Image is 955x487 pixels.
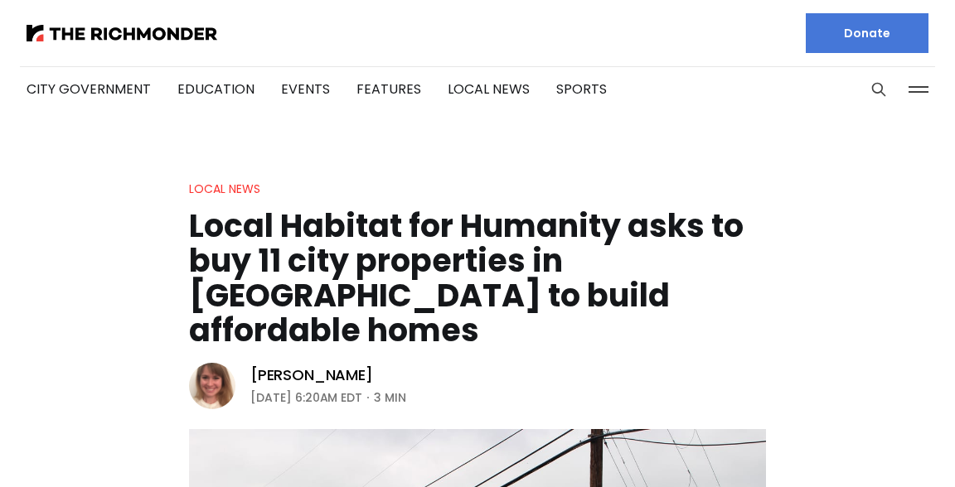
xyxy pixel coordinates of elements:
[27,80,151,99] a: City Government
[250,388,362,407] time: [DATE] 6:20AM EDT
[177,80,255,99] a: Education
[281,80,330,99] a: Events
[815,406,955,487] iframe: portal-trigger
[250,365,373,385] a: [PERSON_NAME]
[866,77,891,102] button: Search this site
[556,80,607,99] a: Sports
[27,25,217,41] img: The Richmonder
[189,181,260,197] a: Local News
[806,13,928,53] a: Donate
[189,209,766,348] h1: Local Habitat for Humanity asks to buy 11 city properties in [GEOGRAPHIC_DATA] to build affordabl...
[189,363,235,409] img: Sarah Vogelsong
[448,80,530,99] a: Local News
[356,80,421,99] a: Features
[374,388,406,407] span: 3 min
